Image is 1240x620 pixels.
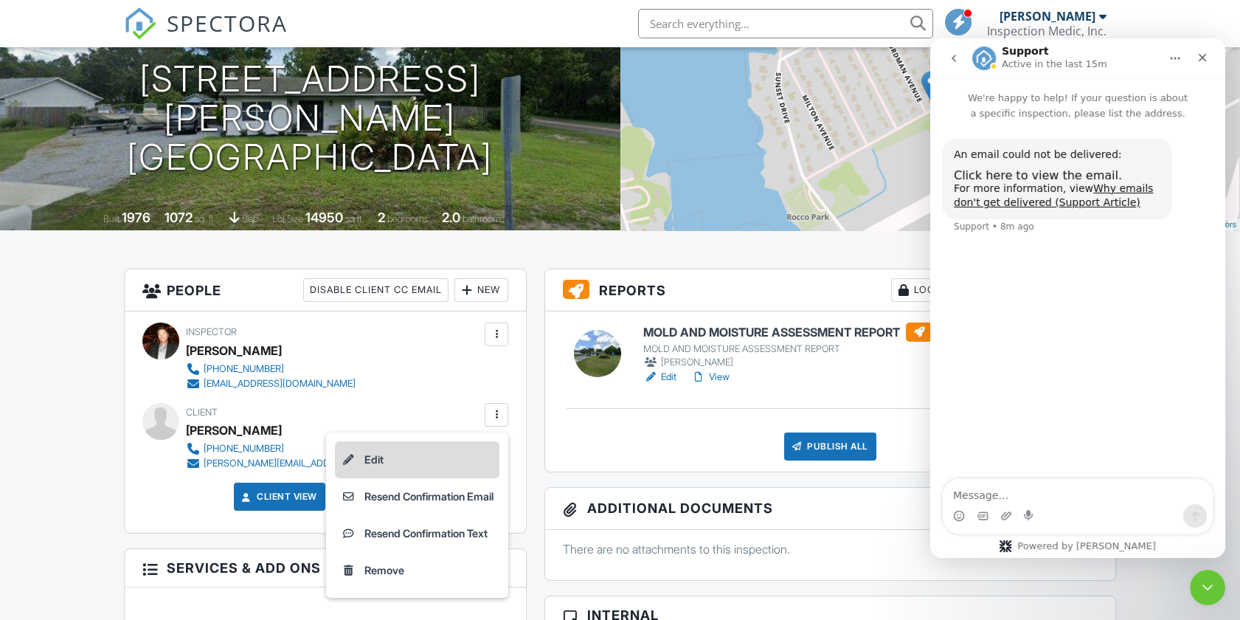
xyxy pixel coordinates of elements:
[204,458,429,469] div: [PERSON_NAME][EMAIL_ADDRESS][DOMAIN_NAME]
[1000,9,1095,24] div: [PERSON_NAME]
[124,20,288,51] a: SPECTORA
[387,213,428,224] span: bedrooms
[442,210,460,225] div: 2.0
[186,340,282,362] div: [PERSON_NAME]
[242,213,258,224] span: slab
[122,210,150,225] div: 1976
[463,213,505,224] span: bathrooms
[24,60,597,176] h1: [STREET_ADDRESS][PERSON_NAME] [GEOGRAPHIC_DATA]
[204,378,356,390] div: [EMAIL_ADDRESS][DOMAIN_NAME]
[239,489,317,504] a: Client View
[204,363,284,375] div: [PHONE_NUMBER]
[891,278,961,302] div: Locked
[545,269,1115,311] h3: Reports
[643,355,932,370] div: [PERSON_NAME]
[186,407,218,418] span: Client
[345,213,364,224] span: sq.ft.
[378,210,385,225] div: 2
[272,213,303,224] span: Lot Size
[335,552,499,589] a: Remove
[305,210,343,225] div: 14950
[186,376,356,391] a: [EMAIL_ADDRESS][DOMAIN_NAME]
[186,362,356,376] a: [PHONE_NUMBER]
[124,7,156,40] img: The Best Home Inspection Software - Spectora
[164,210,193,225] div: 1072
[1190,570,1225,605] iframe: Intercom live chat
[691,370,730,385] a: View
[643,323,932,342] h6: MOLD AND MOISTURE ASSESSMENT REPORT
[303,278,448,302] div: Disable Client CC Email
[125,269,526,311] h3: People
[186,456,429,471] a: [PERSON_NAME][EMAIL_ADDRESS][DOMAIN_NAME]
[335,441,499,478] a: Edit
[204,443,284,455] div: [PHONE_NUMBER]
[643,343,932,355] div: MOLD AND MOISTURE ASSESSMENT REPORT
[784,433,876,461] div: Publish All
[103,213,120,224] span: Built
[638,9,933,38] input: Search everything...
[195,213,215,224] span: sq. ft.
[335,515,499,552] a: Resend Confirmation Text
[186,441,429,456] a: [PHONE_NUMBER]
[186,419,282,441] div: [PERSON_NAME]
[563,541,1097,557] p: There are no attachments to this inspection.
[364,562,404,579] div: Remove
[987,24,1106,38] div: Inspection Medic, Inc.
[454,278,508,302] div: New
[186,326,237,337] span: Inspector
[125,549,526,588] h3: Services & Add ons
[930,38,1225,558] iframe: Intercom live chat
[643,323,932,370] a: MOLD AND MOISTURE ASSESSMENT REPORT MOLD AND MOISTURE ASSESSMENT REPORT [PERSON_NAME]
[545,488,1115,530] h3: Additional Documents
[643,370,676,385] a: Edit
[167,7,288,38] span: SPECTORA
[335,478,499,515] a: Resend Confirmation Email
